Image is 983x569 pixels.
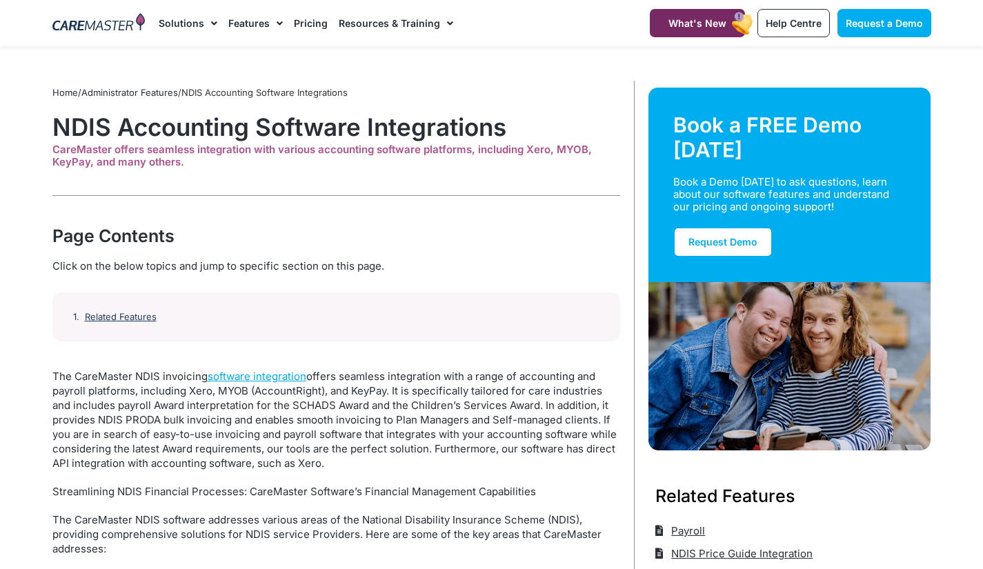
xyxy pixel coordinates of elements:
[52,259,620,274] div: Click on the below topics and jump to specific section on this page.
[52,512,620,556] p: The CareMaster NDIS software addresses various areas of the National Disability Insurance Scheme ...
[837,9,931,37] a: Request a Demo
[52,223,620,248] div: Page Contents
[766,17,822,29] span: Help Centre
[655,519,706,542] a: Payroll
[52,143,620,168] div: CareMaster offers seamless integration with various accounting software platforms, including Xero...
[85,312,157,323] a: Related Features
[52,87,348,98] span: / /
[52,112,620,141] h1: NDIS Accounting Software Integrations
[208,370,306,383] a: software integration
[688,236,757,248] span: Request Demo
[673,227,773,257] a: Request Demo
[673,176,890,213] div: Book a Demo [DATE] to ask questions, learn about our software features and understand our pricing...
[52,87,78,98] a: Home
[181,87,348,98] span: NDIS Accounting Software Integrations
[668,17,726,29] span: What's New
[673,112,906,162] div: Book a FREE Demo [DATE]
[52,369,620,470] p: The CareMaster NDIS invoicing offers seamless integration with a range of accounting and payroll ...
[650,9,745,37] a: What's New
[81,87,178,98] a: Administrator Features
[52,13,146,34] img: CareMaster Logo
[668,542,813,565] span: NDIS Price Guide Integration
[655,542,813,565] a: NDIS Price Guide Integration
[668,519,705,542] span: Payroll
[52,484,620,499] p: Streamlining NDIS Financial Processes: CareMaster Software’s Financial Management Capabilities
[757,9,830,37] a: Help Centre
[846,17,923,29] span: Request a Demo
[648,282,931,450] img: Support Worker and NDIS Participant out for a coffee.
[655,483,924,508] h3: Related Features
